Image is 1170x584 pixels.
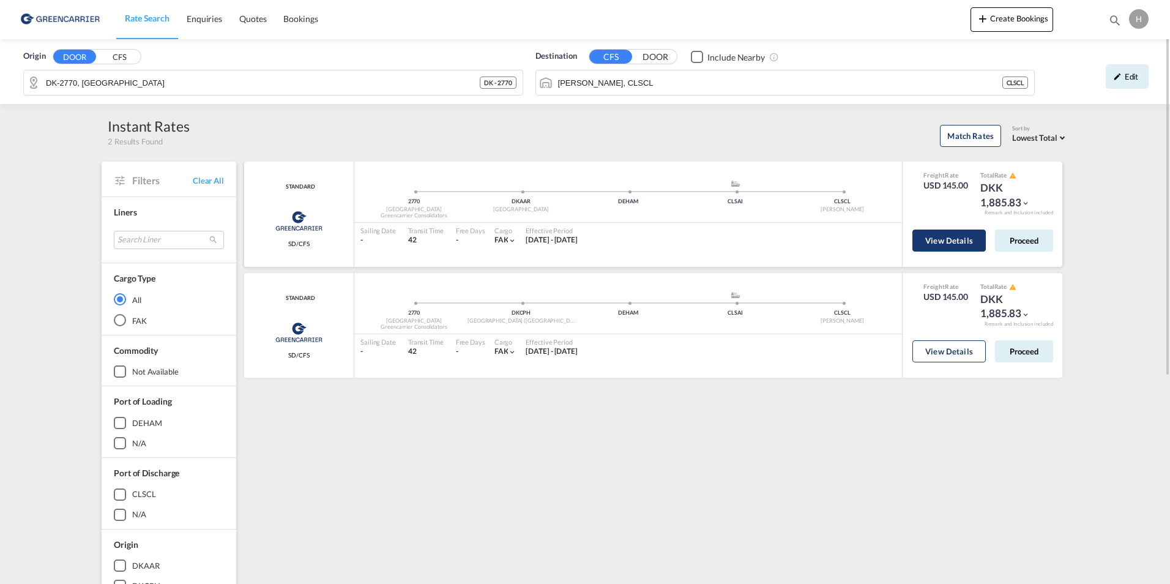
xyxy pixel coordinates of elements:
[23,50,45,62] span: Origin
[940,125,1001,147] button: Match Rates
[484,78,512,87] span: DK - 2770
[728,292,743,298] md-icon: assets/icons/custom/ship-fill.svg
[288,351,309,359] span: SD/CFS
[1009,172,1016,179] md-icon: icon-alert
[360,206,468,214] div: [GEOGRAPHIC_DATA]
[114,345,158,356] span: Commodity
[132,509,146,520] div: N/A
[114,509,224,521] md-checkbox: N/A
[360,346,396,357] div: -
[283,13,318,24] span: Bookings
[272,206,326,236] img: Greencarrier Consolidators
[575,309,682,317] div: DEHAM
[789,309,896,317] div: CLSCL
[468,317,575,325] div: [GEOGRAPHIC_DATA] ([GEOGRAPHIC_DATA])
[526,235,578,244] span: [DATE] - [DATE]
[971,7,1053,32] button: icon-plus 400-fgCreate Bookings
[360,226,396,235] div: Sailing Date
[114,314,224,326] md-radio-button: FAK
[283,294,315,302] div: Contract / Rate Agreement / Tariff / Spot Pricing Reference Number: STANDARD
[53,50,96,64] button: DOOR
[975,11,990,26] md-icon: icon-plus 400-fg
[536,70,1035,95] md-input-container: Santiago, CLSCL
[1012,130,1068,144] md-select: Select: Lowest Total
[526,346,578,356] span: [DATE] - [DATE]
[108,136,163,147] span: 2 Results Found
[456,235,458,245] div: -
[1021,310,1030,319] md-icon: icon-chevron-down
[535,50,577,62] span: Destination
[114,272,155,285] div: Cargo Type
[125,13,170,23] span: Rate Search
[1008,171,1016,180] button: icon-alert
[283,183,315,191] div: Contract / Rate Agreement / Tariff / Spot Pricing Reference Number: STANDARD
[912,230,986,252] button: View Details
[360,323,468,331] div: Greencarrier Consolidators
[468,198,575,206] div: DKAAR
[239,13,266,24] span: Quotes
[114,437,224,449] md-checkbox: N/A
[1021,199,1030,208] md-icon: icon-chevron-down
[98,50,141,64] button: CFS
[1113,72,1122,81] md-icon: icon-pencil
[558,73,1002,92] input: Search by Port
[408,235,444,245] div: 42
[132,417,162,429] div: DEHAM
[526,226,578,235] div: Effective Period
[132,366,179,377] div: not available
[132,438,146,449] div: N/A
[508,236,516,245] md-icon: icon-chevron-down
[980,282,1041,292] div: Total Rate
[682,198,789,206] div: CLSAI
[283,294,315,302] span: STANDARD
[980,171,1041,181] div: Total Rate
[18,6,101,33] img: b0b18ec08afe11efb1d4932555f5f09d.png
[691,50,765,63] md-checkbox: Checkbox No Ink
[995,340,1053,362] button: Proceed
[494,337,517,346] div: Cargo
[360,212,468,220] div: Greencarrier Consolidators
[769,52,779,62] md-icon: Unchecked: Ignores neighbouring ports when fetching rates.Checked : Includes neighbouring ports w...
[508,348,516,356] md-icon: icon-chevron-down
[408,198,420,204] span: 2770
[494,235,509,244] span: FAK
[980,292,1041,321] div: DKK 1,885.83
[1129,9,1149,29] div: H
[682,309,789,317] div: CLSAI
[408,309,420,316] span: 2770
[114,396,172,406] span: Port of Loading
[114,489,224,501] md-checkbox: CLSCL
[589,50,632,64] button: CFS
[526,346,578,357] div: 01 Aug 2025 - 31 Aug 2025
[114,417,224,429] md-checkbox: DEHAM
[789,317,896,325] div: [PERSON_NAME]
[283,183,315,191] span: STANDARD
[114,468,179,478] span: Port of Discharge
[975,321,1062,328] div: Remark and Inclusion included
[408,226,444,235] div: Transit Time
[193,175,224,186] span: Clear All
[108,116,190,136] div: Instant Rates
[187,13,222,24] span: Enquiries
[288,239,309,248] span: SD/CFS
[46,73,480,92] input: Search by Door
[132,489,156,500] div: CLSCL
[1012,133,1057,143] span: Lowest Total
[456,226,485,235] div: Free Days
[975,209,1062,216] div: Remark and Inclusion included
[995,230,1053,252] button: Proceed
[707,51,765,64] div: Include Nearby
[132,560,160,571] div: DKAAR
[494,346,509,356] span: FAK
[456,337,485,346] div: Free Days
[912,340,986,362] button: View Details
[575,198,682,206] div: DEHAM
[1008,282,1016,291] button: icon-alert
[114,207,136,217] span: Liners
[728,181,743,187] md-icon: assets/icons/custom/ship-fill.svg
[526,235,578,245] div: 01 Aug 2025 - 31 Aug 2025
[1108,13,1122,32] div: icon-magnify
[923,282,968,291] div: Freight Rate
[1108,13,1122,27] md-icon: icon-magnify
[923,291,968,303] div: USD 145.00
